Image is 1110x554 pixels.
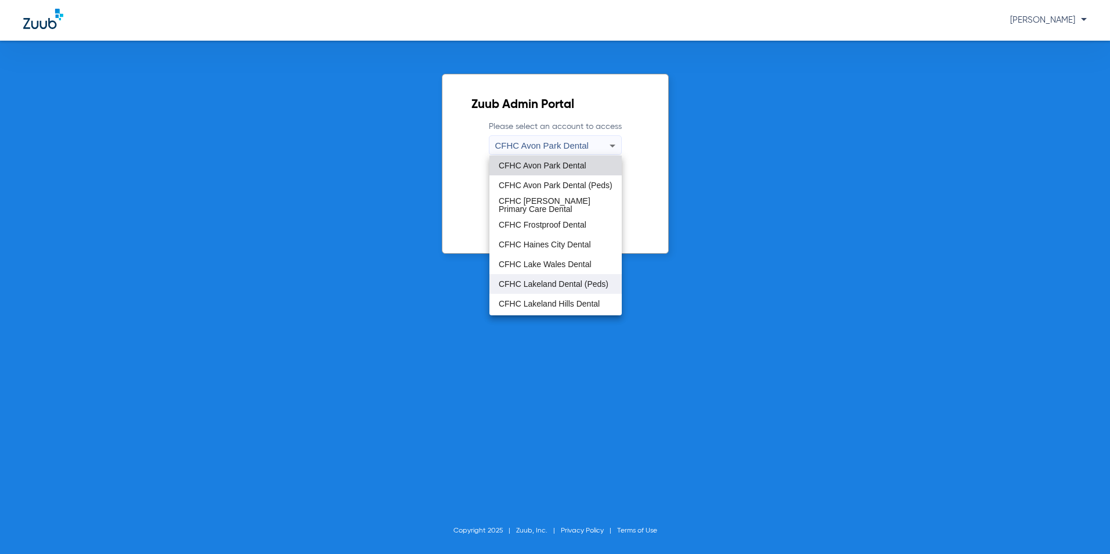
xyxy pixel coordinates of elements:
[499,221,586,229] span: CFHC Frostproof Dental
[499,181,612,189] span: CFHC Avon Park Dental (Peds)
[499,260,592,268] span: CFHC Lake Wales Dental
[499,197,612,213] span: CFHC [PERSON_NAME] Primary Care Dental
[499,240,591,249] span: CFHC Haines City Dental
[499,300,600,308] span: CFHC Lakeland Hills Dental
[499,280,608,288] span: CFHC Lakeland Dental (Peds)
[1052,498,1110,554] iframe: Chat Widget
[499,161,586,170] span: CFHC Avon Park Dental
